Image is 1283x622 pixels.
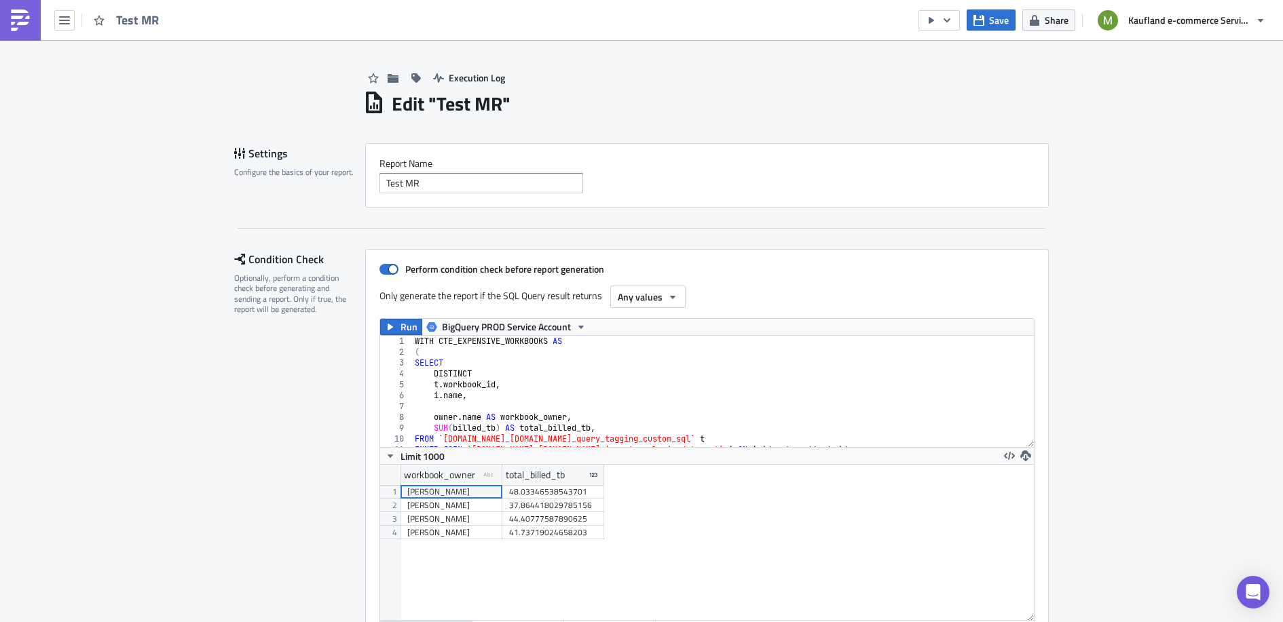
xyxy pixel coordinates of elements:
div: [PERSON_NAME] [407,485,496,499]
strong: Perform condition check before report generation [405,262,604,276]
button: Execution Log [426,67,512,88]
div: 7 [380,401,413,412]
span: Save [989,13,1009,27]
div: Condition Check [234,249,365,269]
div: 41.73719024658203 [509,526,597,539]
div: 10 [380,433,413,444]
div: [PERSON_NAME] [407,512,496,526]
div: 37.864418029785156 [509,499,597,512]
div: 2 [380,347,413,357]
button: Limit 1000 [380,448,449,464]
span: Execution Log [449,71,505,85]
button: Run [380,319,422,335]
div: 8 [380,412,413,423]
img: Avatar [1096,9,1119,32]
button: Save [967,9,1016,31]
button: BigQuery PROD Service Account [422,319,591,335]
div: 5 [380,379,413,390]
div: [PERSON_NAME] [407,499,496,512]
div: 11 [380,444,413,455]
span: Run [401,319,417,335]
span: Limit 1000 [401,449,445,463]
label: Report Nam﻿e [379,157,1035,170]
div: Settings [234,143,365,163]
span: Share [1045,13,1068,27]
div: 1 [380,336,413,347]
span: Kaufland e-commerce Services GmbH & Co. KG [1128,13,1250,27]
div: 44.40777587890625 [509,512,597,526]
div: 6 [380,390,413,401]
div: 4 [380,368,413,379]
div: [PERSON_NAME] [407,526,496,539]
div: workbook_owner [404,465,475,485]
div: 9 [380,423,413,433]
label: Only generate the report if the SQL Query result returns [379,286,603,306]
span: Any values [618,290,663,304]
span: Test MR [116,12,170,28]
div: Configure the basics of your report. [234,167,356,177]
button: Kaufland e-commerce Services GmbH & Co. KG [1090,5,1273,35]
div: total_billed_tb [506,465,565,485]
button: Any values [610,286,686,308]
div: 48.03346538543701 [509,485,597,499]
img: PushMetrics [10,9,31,31]
span: BigQuery PROD Service Account [442,319,571,335]
h1: Edit " Test MR " [392,92,510,116]
div: 3 [380,357,413,368]
div: Optionally, perform a condition check before generating and sending a report. Only if true, the r... [234,273,356,315]
div: Open Intercom Messenger [1237,576,1269,608]
button: Share [1022,9,1075,31]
